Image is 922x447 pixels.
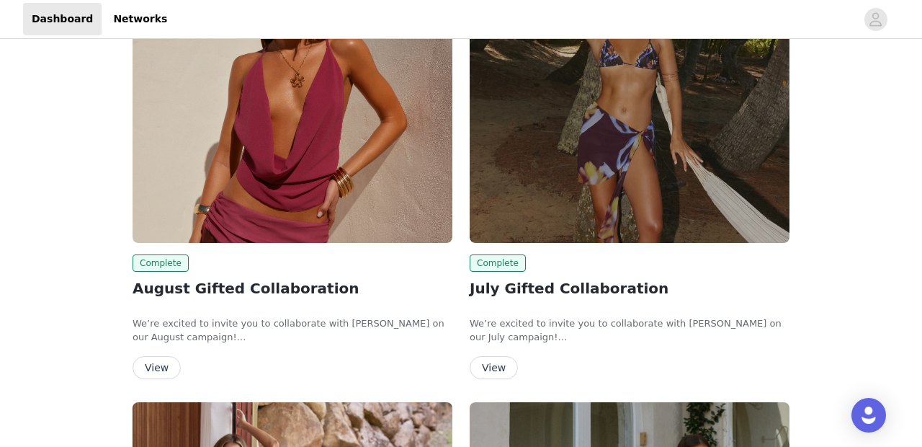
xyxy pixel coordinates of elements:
a: Networks [104,3,176,35]
button: View [470,356,518,379]
p: We’re excited to invite you to collaborate with [PERSON_NAME] on our July campaign! [470,317,789,345]
h2: August Gifted Collaboration [133,278,452,299]
div: avatar [869,8,882,31]
a: View [470,363,518,373]
img: Peppermayo CA [133,3,452,243]
a: Dashboard [23,3,102,35]
h2: July Gifted Collaboration [470,278,789,299]
img: Peppermayo AUS [470,3,789,243]
button: View [133,356,181,379]
span: Complete [470,255,526,272]
span: Complete [133,255,189,272]
div: Open Intercom Messenger [851,398,886,433]
p: We’re excited to invite you to collaborate with [PERSON_NAME] on our August campaign! [133,317,452,345]
a: View [133,363,181,373]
